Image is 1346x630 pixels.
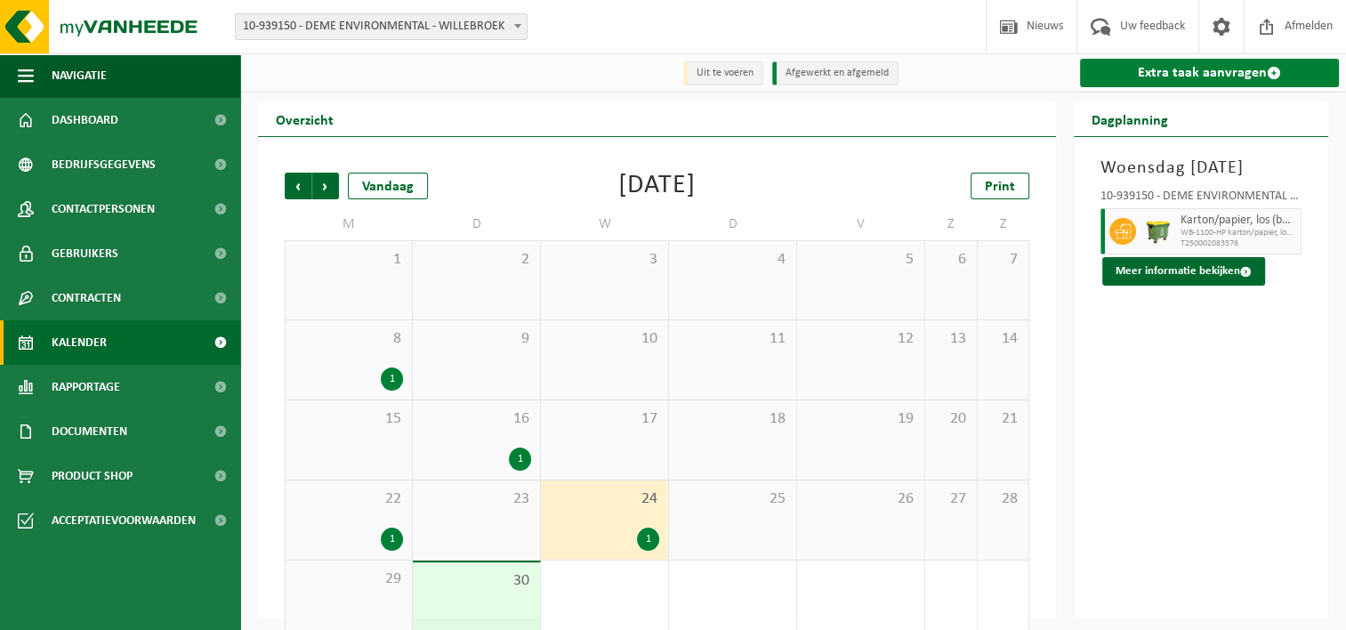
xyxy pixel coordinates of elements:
[285,208,413,240] td: M
[294,250,403,270] span: 1
[258,101,351,136] h2: Overzicht
[806,329,915,349] span: 12
[422,250,531,270] span: 2
[312,173,339,199] span: Volgende
[294,409,403,429] span: 15
[422,329,531,349] span: 9
[978,208,1030,240] td: Z
[52,365,120,409] span: Rapportage
[683,61,763,85] li: Uit te voeren
[1181,214,1296,228] span: Karton/papier, los (bedrijven)
[678,250,787,270] span: 4
[1074,101,1186,136] h2: Dagplanning
[985,180,1015,194] span: Print
[381,528,403,551] div: 1
[236,14,527,39] span: 10-939150 - DEME ENVIRONMENTAL - WILLEBROEK
[797,208,925,240] td: V
[934,329,968,349] span: 13
[971,173,1029,199] a: Print
[637,528,659,551] div: 1
[1100,190,1302,208] div: 10-939150 - DEME ENVIRONMENTAL - WILLEBROEK
[806,489,915,509] span: 26
[987,489,1020,509] span: 28
[235,13,528,40] span: 10-939150 - DEME ENVIRONMENTAL - WILLEBROEK
[806,409,915,429] span: 19
[348,173,428,199] div: Vandaag
[541,208,669,240] td: W
[422,571,531,591] span: 30
[52,53,107,98] span: Navigatie
[52,231,118,276] span: Gebruikers
[1145,218,1172,245] img: WB-1100-HPE-GN-50
[422,409,531,429] span: 16
[294,489,403,509] span: 22
[1181,238,1296,249] span: T250002083576
[550,489,659,509] span: 24
[1102,257,1265,286] button: Meer informatie bekijken
[934,409,968,429] span: 20
[294,329,403,349] span: 8
[934,250,968,270] span: 6
[1080,59,1339,87] a: Extra taak aanvragen
[772,61,899,85] li: Afgewerkt en afgemeld
[678,409,787,429] span: 18
[52,187,155,231] span: Contactpersonen
[806,250,915,270] span: 5
[52,498,196,543] span: Acceptatievoorwaarden
[52,142,156,187] span: Bedrijfsgegevens
[987,250,1020,270] span: 7
[285,173,311,199] span: Vorige
[381,367,403,391] div: 1
[987,409,1020,429] span: 21
[52,454,133,498] span: Product Shop
[52,409,127,454] span: Documenten
[1100,155,1302,182] h3: Woensdag [DATE]
[550,250,659,270] span: 3
[550,329,659,349] span: 10
[934,489,968,509] span: 27
[925,208,978,240] td: Z
[678,329,787,349] span: 11
[52,320,107,365] span: Kalender
[413,208,541,240] td: D
[550,409,659,429] span: 17
[509,448,531,471] div: 1
[52,276,121,320] span: Contracten
[294,569,403,589] span: 29
[678,489,787,509] span: 25
[987,329,1020,349] span: 14
[618,173,696,199] div: [DATE]
[422,489,531,509] span: 23
[52,98,118,142] span: Dashboard
[1181,228,1296,238] span: WB-1100-HP karton/papier, los (bedrijven)
[669,208,797,240] td: D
